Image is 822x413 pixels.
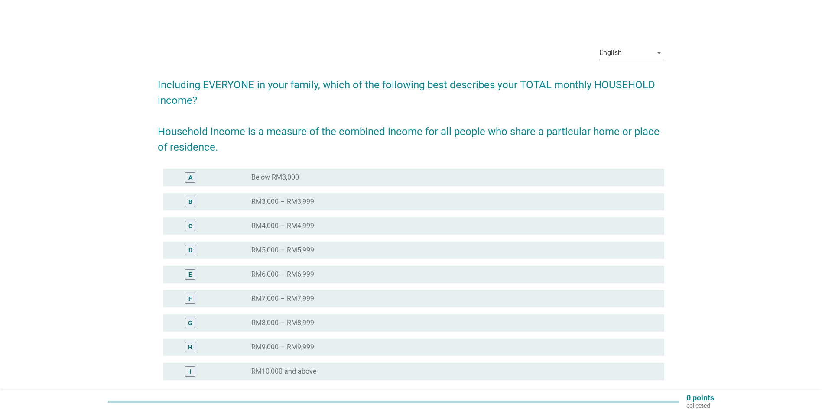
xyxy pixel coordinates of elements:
label: RM6,000 – RM6,999 [251,270,314,279]
div: E [188,270,192,279]
div: D [188,246,192,255]
div: C [188,222,192,231]
p: collected [686,402,714,410]
label: RM9,000 – RM9,999 [251,343,314,352]
label: RM5,000 – RM5,999 [251,246,314,255]
p: 0 points [686,394,714,402]
label: RM10,000 and above [251,367,316,376]
label: RM8,000 – RM8,999 [251,319,314,327]
div: I [189,367,191,376]
div: B [188,197,192,206]
label: RM7,000 – RM7,999 [251,294,314,303]
div: English [599,49,622,57]
div: A [188,173,192,182]
div: H [188,343,192,352]
i: arrow_drop_down [654,48,664,58]
label: Below RM3,000 [251,173,299,182]
div: G [188,319,192,328]
div: F [188,294,192,303]
label: RM3,000 – RM3,999 [251,197,314,206]
h2: Including EVERYONE in your family, which of the following best describes your TOTAL monthly HOUSE... [158,68,664,155]
label: RM4,000 – RM4,999 [251,222,314,230]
